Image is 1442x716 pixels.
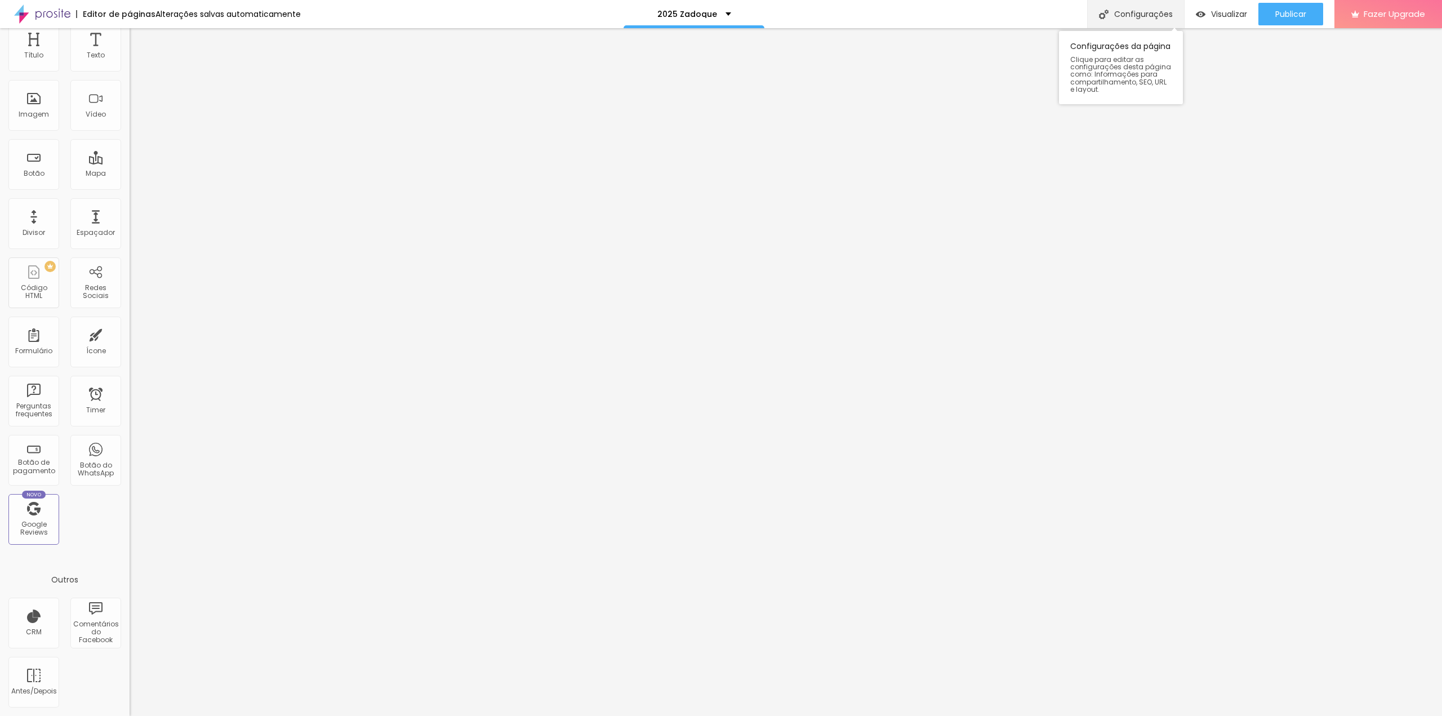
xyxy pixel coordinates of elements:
div: Editor de páginas [76,10,155,18]
button: Visualizar [1185,3,1258,25]
span: Fazer Upgrade [1364,9,1425,19]
div: Espaçador [77,229,115,237]
div: Redes Sociais [73,284,118,300]
div: Alterações salvas automaticamente [155,10,301,18]
div: Antes/Depois [11,687,56,695]
div: Divisor [23,229,45,237]
button: Publicar [1258,3,1323,25]
div: Ícone [86,347,106,355]
div: Imagem [19,110,49,118]
div: Botão [24,170,44,177]
p: 2025 Zadoque [657,10,717,18]
div: Configurações da página [1059,31,1183,104]
div: Novo [22,491,46,499]
div: Comentários do Facebook [73,620,118,644]
div: Perguntas frequentes [11,402,56,419]
div: Texto [87,51,105,59]
div: Título [24,51,43,59]
div: Vídeo [86,110,106,118]
img: Icone [1099,10,1109,19]
div: CRM [26,628,42,636]
img: view-1.svg [1196,10,1205,19]
div: Botão do WhatsApp [73,461,118,478]
div: Código HTML [11,284,56,300]
div: Botão de pagamento [11,459,56,475]
span: Publicar [1275,10,1306,19]
span: Clique para editar as configurações desta página como: Informações para compartilhamento, SEO, UR... [1070,56,1172,93]
div: Mapa [86,170,106,177]
span: Visualizar [1211,10,1247,19]
div: Formulário [15,347,52,355]
div: Timer [86,406,105,414]
div: Google Reviews [11,521,56,537]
